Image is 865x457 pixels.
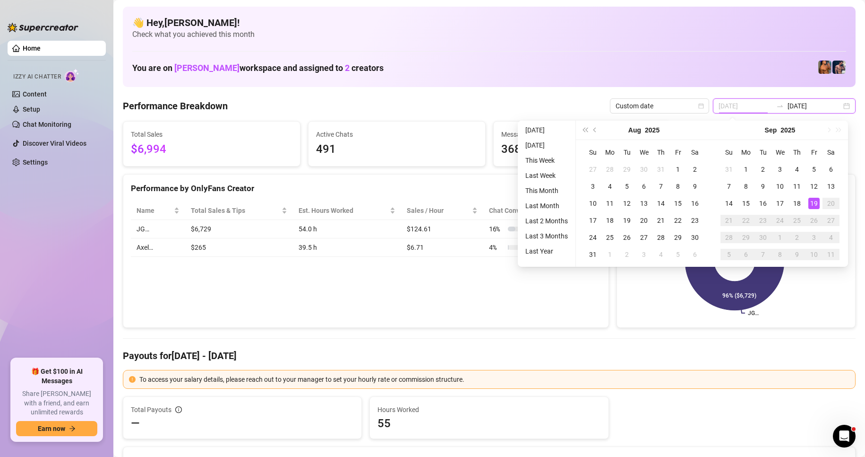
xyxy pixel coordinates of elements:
[774,232,786,243] div: 1
[689,198,701,209] div: 16
[825,215,837,226] div: 27
[293,220,402,238] td: 54.0 h
[522,230,572,242] li: Last 3 Months
[587,249,599,260] div: 31
[765,121,777,140] button: Choose a month
[788,246,805,263] td: 2025-10-09
[825,181,837,192] div: 13
[757,198,769,209] div: 16
[719,101,772,111] input: Start date
[757,215,769,226] div: 23
[522,185,572,196] li: This Month
[720,195,737,212] td: 2025-09-14
[638,164,650,175] div: 30
[522,140,572,151] li: [DATE]
[791,164,803,175] div: 4
[774,215,786,226] div: 24
[601,195,618,212] td: 2025-08-11
[185,220,293,238] td: $6,729
[740,249,752,260] div: 6
[686,161,703,178] td: 2025-08-02
[822,195,839,212] td: 2025-09-20
[522,200,572,211] li: Last Month
[791,249,803,260] div: 9
[601,161,618,178] td: 2025-07-28
[23,105,40,113] a: Setup
[401,202,483,220] th: Sales / Hour
[123,99,228,113] h4: Performance Breakdown
[635,161,652,178] td: 2025-07-30
[672,198,684,209] div: 15
[635,144,652,161] th: We
[137,205,172,216] span: Name
[601,178,618,195] td: 2025-08-04
[748,310,759,316] text: JG…
[23,158,48,166] a: Settings
[655,198,667,209] div: 14
[737,229,754,246] td: 2025-09-29
[774,164,786,175] div: 3
[720,246,737,263] td: 2025-10-05
[754,144,771,161] th: Tu
[23,90,47,98] a: Content
[522,124,572,136] li: [DATE]
[638,232,650,243] div: 27
[757,164,769,175] div: 2
[584,212,601,229] td: 2025-08-17
[740,215,752,226] div: 22
[805,144,822,161] th: Fr
[621,215,633,226] div: 19
[686,178,703,195] td: 2025-08-09
[638,249,650,260] div: 3
[689,181,701,192] div: 9
[635,178,652,195] td: 2025-08-06
[652,246,669,263] td: 2025-09-04
[805,178,822,195] td: 2025-09-12
[584,178,601,195] td: 2025-08-03
[129,376,136,383] span: exclamation-circle
[16,389,97,417] span: Share [PERSON_NAME] with a friend, and earn unlimited rewards
[587,181,599,192] div: 3
[672,249,684,260] div: 5
[604,249,616,260] div: 1
[132,16,846,29] h4: 👋 Hey, [PERSON_NAME] !
[131,129,292,140] span: Total Sales
[771,161,788,178] td: 2025-09-03
[621,249,633,260] div: 2
[635,229,652,246] td: 2025-08-27
[522,246,572,257] li: Last Year
[584,161,601,178] td: 2025-07-27
[601,229,618,246] td: 2025-08-25
[621,232,633,243] div: 26
[501,129,663,140] span: Messages Sent
[788,178,805,195] td: 2025-09-11
[788,212,805,229] td: 2025-09-25
[489,242,504,253] span: 4 %
[720,212,737,229] td: 2025-09-21
[808,215,820,226] div: 26
[805,212,822,229] td: 2025-09-26
[774,198,786,209] div: 17
[808,249,820,260] div: 10
[774,181,786,192] div: 10
[771,229,788,246] td: 2025-10-01
[818,61,831,74] img: JG
[621,181,633,192] div: 5
[805,229,822,246] td: 2025-10-03
[669,246,686,263] td: 2025-09-05
[131,202,185,220] th: Name
[822,246,839,263] td: 2025-10-11
[587,198,599,209] div: 10
[604,198,616,209] div: 11
[757,232,769,243] div: 30
[669,144,686,161] th: Fr
[737,161,754,178] td: 2025-09-01
[737,144,754,161] th: Mo
[604,232,616,243] div: 25
[483,202,601,220] th: Chat Conversion
[345,63,350,73] span: 2
[652,212,669,229] td: 2025-08-21
[808,181,820,192] div: 12
[652,195,669,212] td: 2025-08-14
[618,212,635,229] td: 2025-08-19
